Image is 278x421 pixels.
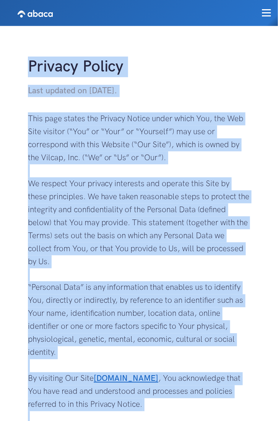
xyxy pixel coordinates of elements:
h1: Privacy Policy [28,57,250,77]
a: [DOMAIN_NAME] [94,374,159,384]
h4: Last updated on [DATE]. [28,85,250,97]
div: menu [255,2,278,23]
img: Abaca logo [18,6,53,20]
